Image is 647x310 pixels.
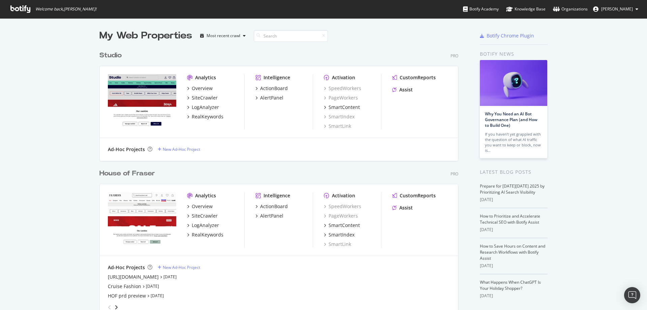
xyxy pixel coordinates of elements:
[324,231,355,238] a: SmartIndex
[108,283,141,290] a: Cruise Fashion
[480,32,534,39] a: Botify Chrome Plugin
[108,146,145,153] div: Ad-Hoc Projects
[99,51,122,60] div: Studio
[187,231,223,238] a: RealKeywords
[588,4,644,15] button: [PERSON_NAME]
[329,222,360,229] div: SmartContent
[163,264,200,270] div: New Ad-Hoc Project
[255,94,283,101] a: AlertPanel
[324,94,358,101] a: PageWorkers
[480,50,548,58] div: Botify news
[99,169,155,178] div: House of Fraser
[151,293,164,299] a: [DATE]
[324,222,360,229] a: SmartContent
[146,283,159,289] a: [DATE]
[187,94,218,101] a: SiteCrawler
[324,123,351,130] a: SmartLink
[260,94,283,101] div: AlertPanel
[329,104,360,111] div: SmartContent
[332,74,355,81] div: Activation
[108,264,145,271] div: Ad-Hoc Projects
[324,85,361,92] a: SpeedWorkers
[260,85,288,92] div: ActionBoard
[480,227,548,233] div: [DATE]
[260,203,288,210] div: ActionBoard
[392,204,413,211] a: Assist
[99,169,158,178] a: House of Fraser
[108,274,159,280] a: [URL][DOMAIN_NAME]
[400,74,436,81] div: CustomReports
[187,213,218,219] a: SiteCrawler
[324,203,361,210] a: SpeedWorkers
[195,74,216,81] div: Analytics
[480,183,545,195] a: Prepare for [DATE][DATE] 2025 by Prioritizing AI Search Visibility
[260,213,283,219] div: AlertPanel
[192,203,213,210] div: Overview
[255,213,283,219] a: AlertPanel
[324,104,360,111] a: SmartContent
[197,30,248,41] button: Most recent crawl
[480,60,547,106] img: Why You Need an AI Bot Governance Plan (and How to Build One)
[192,222,219,229] div: LogAnalyzer
[255,203,288,210] a: ActionBoard
[324,113,355,120] a: SmartIndex
[485,111,537,128] a: Why You Need an AI Bot Governance Plan (and How to Build One)
[207,34,240,38] div: Most recent crawl
[108,292,146,299] a: HOF prd preview
[35,6,96,12] span: Welcome back, [PERSON_NAME] !
[400,192,436,199] div: CustomReports
[392,192,436,199] a: CustomReports
[392,74,436,81] a: CustomReports
[480,243,545,261] a: How to Save Hours on Content and Research Workflows with Botify Assist
[399,204,413,211] div: Assist
[195,192,216,199] div: Analytics
[487,32,534,39] div: Botify Chrome Plugin
[192,213,218,219] div: SiteCrawler
[506,6,546,12] div: Knowledge Base
[451,53,458,59] div: Pro
[553,6,588,12] div: Organizations
[187,222,219,229] a: LogAnalyzer
[324,241,351,248] a: SmartLink
[99,29,192,43] div: My Web Properties
[264,74,290,81] div: Intelligence
[463,6,499,12] div: Botify Academy
[480,197,548,203] div: [DATE]
[332,192,355,199] div: Activation
[485,132,542,153] div: If you haven’t yet grappled with the question of what AI traffic you want to keep or block, now is…
[163,146,200,152] div: New Ad-Hoc Project
[480,293,548,299] div: [DATE]
[480,263,548,269] div: [DATE]
[187,104,219,111] a: LogAnalyzer
[187,85,213,92] a: Overview
[192,94,218,101] div: SiteCrawler
[108,192,176,247] img: houseoffraser.co.uk
[480,279,541,291] a: What Happens When ChatGPT Is Your Holiday Shopper?
[255,85,288,92] a: ActionBoard
[99,51,124,60] a: Studio
[187,203,213,210] a: Overview
[192,113,223,120] div: RealKeywords
[192,231,223,238] div: RealKeywords
[158,264,200,270] a: New Ad-Hoc Project
[192,104,219,111] div: LogAnalyzer
[329,231,355,238] div: SmartIndex
[158,146,200,152] a: New Ad-Hoc Project
[264,192,290,199] div: Intelligence
[163,274,177,280] a: [DATE]
[392,86,413,93] a: Assist
[399,86,413,93] div: Assist
[187,113,223,120] a: RealKeywords
[192,85,213,92] div: Overview
[601,6,633,12] span: Joyce Sissi
[254,30,328,42] input: Search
